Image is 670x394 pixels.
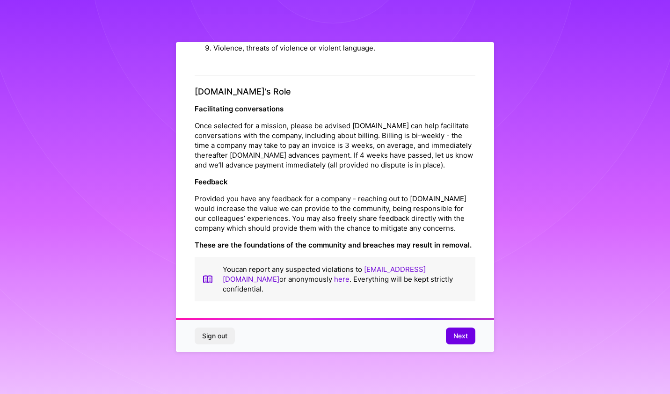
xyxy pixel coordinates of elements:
p: Once selected for a mission, please be advised [DOMAIN_NAME] can help facilitate conversations wi... [195,121,475,170]
a: here [334,275,350,284]
span: Next [453,331,468,341]
img: book icon [202,264,213,294]
h4: [DOMAIN_NAME]’s Role [195,87,475,97]
p: Provided you have any feedback for a company - reaching out to [DOMAIN_NAME] would increase the v... [195,194,475,233]
strong: Facilitating conversations [195,104,284,113]
button: Next [446,328,475,344]
strong: These are the foundations of the community and breaches may result in removal. [195,241,472,249]
button: Sign out [195,328,235,344]
p: You can report any suspected violations to or anonymously . Everything will be kept strictly conf... [223,264,468,294]
li: Violence, threats of violence or violent language. [213,39,475,57]
a: [EMAIL_ADDRESS][DOMAIN_NAME] [223,265,426,284]
strong: Feedback [195,177,228,186]
span: Sign out [202,331,227,341]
